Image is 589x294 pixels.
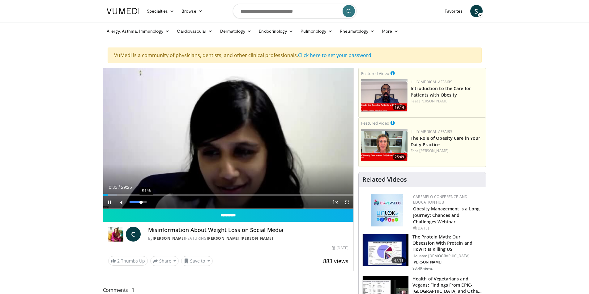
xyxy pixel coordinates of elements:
[173,25,216,37] a: Cardiovascular
[413,226,481,231] div: [DATE]
[336,25,378,37] a: Rheumatology
[121,185,132,190] span: 29:25
[411,98,483,104] div: Feat.
[108,48,482,63] div: VuMedi is a community of physicians, dentists, and other clinical professionals.
[297,25,336,37] a: Pulmonology
[341,196,353,209] button: Fullscreen
[130,201,147,203] div: Volume Level
[329,196,341,209] button: Playback Rate
[150,256,179,266] button: Share
[361,129,408,161] img: e1208b6b-349f-4914-9dd7-f97803bdbf1d.png.150x105_q85_crop-smart_upscale.png
[181,256,213,266] button: Save to
[117,258,120,264] span: 2
[412,234,482,252] h3: The Protein Myth: Our Obsession With Protein and How It Is Killing US
[103,286,354,294] span: Comments 1
[103,68,354,209] video-js: Video Player
[332,245,348,251] div: [DATE]
[107,8,139,14] img: VuMedi Logo
[419,148,449,153] a: [PERSON_NAME]
[103,196,116,209] button: Pause
[153,236,186,241] a: [PERSON_NAME]
[412,254,482,259] p: Houston [DEMOGRAPHIC_DATA]
[108,227,123,242] img: Dr. Carolynn Francavilla
[378,25,402,37] a: More
[441,5,467,17] a: Favorites
[362,176,407,183] h4: Related Videos
[411,79,452,85] a: Lilly Medical Affairs
[419,98,449,104] a: [PERSON_NAME]
[148,236,348,241] div: By FEATURING ,
[148,227,348,234] h4: Misinformation About Weight Loss on Social Media
[411,148,483,154] div: Feat.
[119,185,120,190] span: /
[103,194,354,196] div: Progress Bar
[178,5,206,17] a: Browse
[216,25,255,37] a: Dermatology
[413,206,480,225] a: Obesity Management is a Long Journey: Chances and Challenges Webinar
[413,194,467,205] a: CaReMeLO Conference and Education Hub
[412,260,482,265] p: [PERSON_NAME]
[393,154,406,160] span: 25:49
[411,129,452,134] a: Lilly Medical Affairs
[255,25,297,37] a: Endocrinology
[323,257,348,265] span: 883 views
[412,266,433,271] p: 93.4K views
[371,194,403,226] img: 45df64a9-a6de-482c-8a90-ada250f7980c.png.150x105_q85_autocrop_double_scale_upscale_version-0.2.jpg
[233,4,356,19] input: Search topics, interventions
[361,129,408,161] a: 25:49
[143,5,178,17] a: Specialties
[109,185,117,190] span: 0:35
[393,105,406,110] span: 19:14
[103,25,173,37] a: Allergy, Asthma, Immunology
[391,257,406,263] span: 47:11
[298,52,371,59] a: Click here to set your password
[361,71,389,76] small: Featured Video
[363,234,408,266] img: b7b8b05e-5021-418b-a89a-60a270e7cf82.150x105_q85_crop-smart_upscale.jpg
[361,79,408,112] img: acc2e291-ced4-4dd5-b17b-d06994da28f3.png.150x105_q85_crop-smart_upscale.png
[116,196,128,209] button: Mute
[470,5,483,17] a: S
[362,234,482,271] a: 47:11 The Protein Myth: Our Obsession With Protein and How It Is Killing US Houston [DEMOGRAPHIC_...
[361,120,389,126] small: Featured Video
[108,256,148,266] a: 2 Thumbs Up
[126,227,141,242] a: C
[361,79,408,112] a: 19:14
[411,135,480,147] a: The Role of Obesity Care in Your Daily Practice
[411,85,471,98] a: Introduction to the Care for Patients with Obesity
[207,236,240,241] a: [PERSON_NAME]
[241,236,273,241] a: [PERSON_NAME]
